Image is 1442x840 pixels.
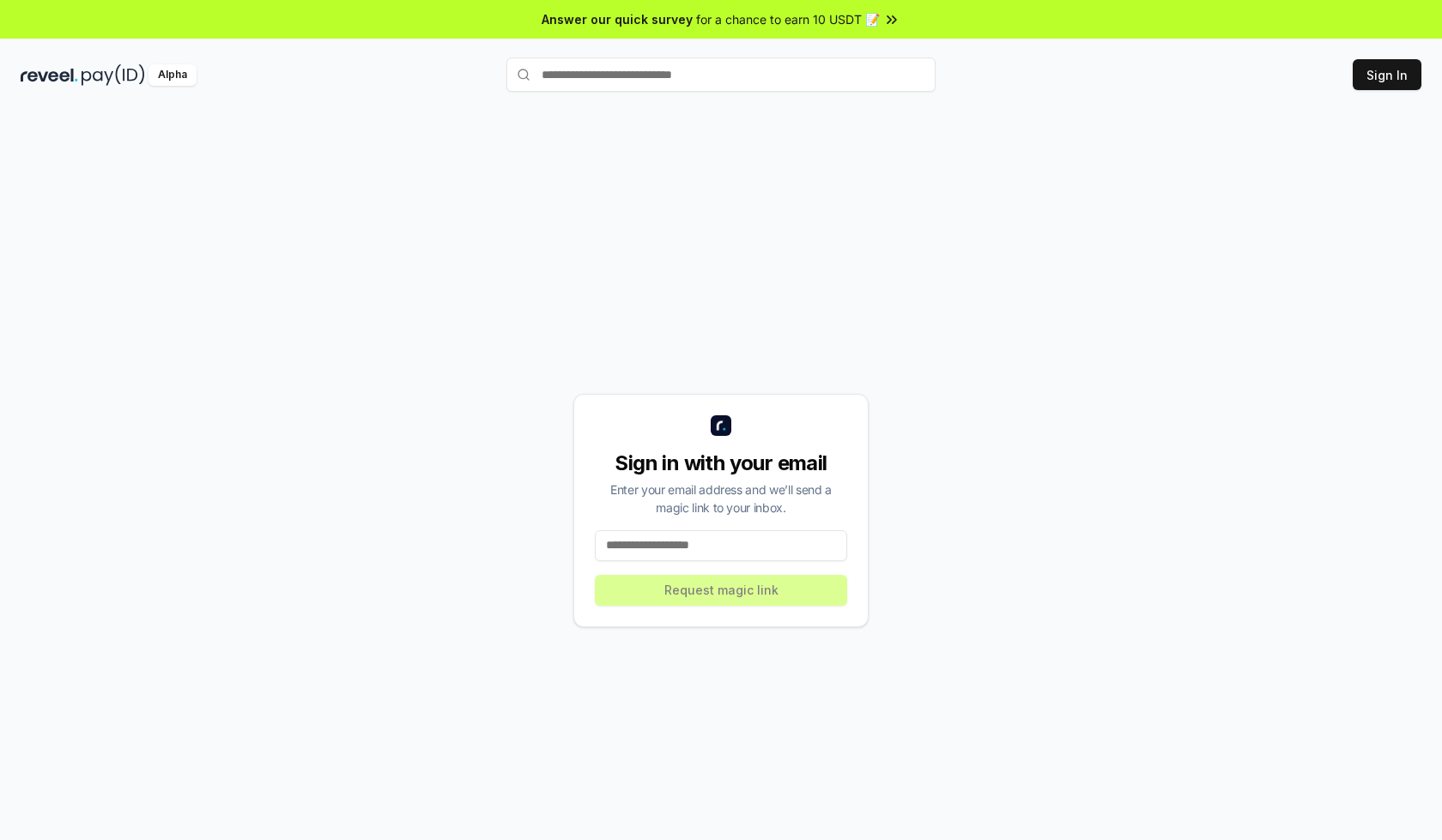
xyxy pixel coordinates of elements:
[148,64,197,86] div: Alpha
[82,64,145,86] img: pay_id
[595,480,847,517] div: Enter your email address and we’ll send a magic link to your inbox.
[595,450,847,477] div: Sign in with your email
[1353,59,1421,90] button: Sign In
[696,10,880,28] span: for a chance to earn 10 USDT 📝
[542,10,693,28] span: Answer our quick survey
[711,415,731,436] img: logo_small
[21,64,78,86] img: reveel_dark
